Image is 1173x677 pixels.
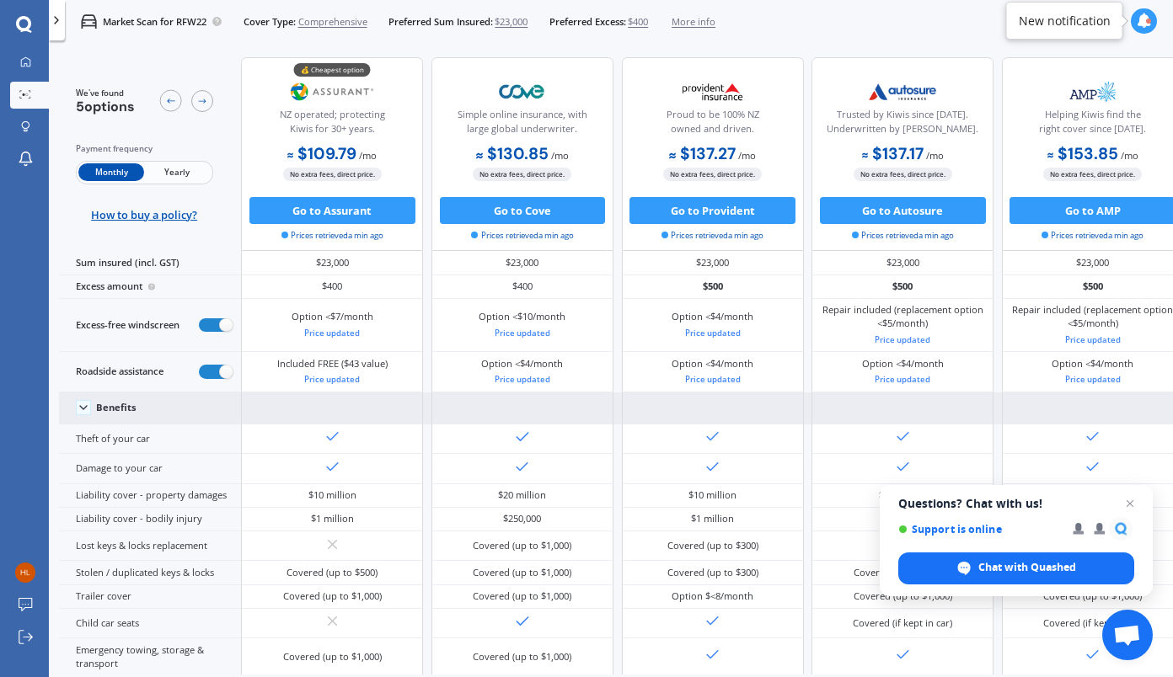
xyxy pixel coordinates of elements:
div: Option <$4/month [862,357,944,386]
div: Option <$7/month [292,310,373,339]
div: Option <$4/month [672,310,753,339]
div: Benefits [96,402,137,413]
span: / mo [359,149,377,162]
div: Option <$4/month [1052,357,1133,386]
div: $250,000 [503,512,541,525]
span: No extra fees, direct price. [854,168,952,180]
div: Covered (up to $1,000) [1043,589,1142,603]
div: Covered (up to $1,000) [473,566,571,579]
div: $1 million [311,512,354,525]
span: No extra fees, direct price. [1043,168,1142,180]
div: Covered (up to $1,000) [283,589,382,603]
div: Covered (up to $300) [667,566,758,579]
b: $137.27 [669,143,735,164]
div: New notification [1019,13,1111,29]
div: Liability cover - bodily injury [59,508,241,531]
div: Sum insured (incl. GST) [59,251,241,275]
button: Go to Cove [440,197,606,224]
span: How to buy a policy? [91,208,197,221]
span: No extra fees, direct price. [283,168,382,180]
img: AMP.webp [1048,75,1138,109]
span: We've found [76,88,135,99]
div: $20 million [498,488,546,502]
div: Price updated [1052,373,1133,386]
div: Child car seats [59,609,241,638]
span: / mo [551,149,569,162]
div: Covered (up to $1,000) [854,589,952,603]
span: Prices retrieved a min ago [281,230,383,242]
div: Covered (up to $1,000) [854,566,952,579]
div: Price updated [277,373,388,386]
img: Autosure.webp [858,75,947,109]
div: $400 [241,275,423,299]
div: Option <$4/month [672,357,753,386]
div: Option <$4/month [481,357,563,386]
div: Covered (up to $500) [287,566,378,579]
div: Covered (if kept in car) [853,616,952,630]
span: Close chat [1120,493,1140,514]
div: $500 [811,275,994,299]
img: Cove.webp [478,75,567,109]
div: $1 million [691,512,734,525]
div: Roadside assistance [59,352,241,392]
div: Trusted by Kiwis since [DATE]. Underwritten by [PERSON_NAME]. [823,108,982,141]
span: Comprehensive [298,15,367,29]
span: Questions? Chat with us! [898,497,1134,510]
div: Covered (up to $1,000) [473,539,571,552]
div: Covered (if kept in car) [1043,616,1143,630]
div: Option $<8/month [672,589,753,603]
div: $23,000 [622,251,804,275]
div: $10 million [688,488,736,502]
div: $500 [622,275,804,299]
div: Emergency towing, storage & transport [59,638,241,675]
div: Excess amount [59,275,241,299]
div: Price updated [479,327,565,340]
span: No extra fees, direct price. [473,168,571,180]
img: car.f15378c7a67c060ca3f3.svg [81,13,97,29]
b: $109.79 [287,143,356,164]
span: Support is online [898,523,1061,536]
div: Price updated [672,327,753,340]
div: Liability cover - property damages [59,484,241,508]
div: Option <$10/month [479,310,565,339]
div: Price updated [481,373,563,386]
div: Price updated [862,373,944,386]
span: $23,000 [495,15,528,29]
div: Covered (up to $1,000) [283,650,382,664]
span: Preferred Excess: [549,15,626,29]
span: No extra fees, direct price. [663,168,762,180]
b: $130.85 [476,143,548,164]
div: $10 million [308,488,356,502]
div: Stolen / duplicated keys & locks [59,561,241,584]
div: Proud to be 100% NZ owned and driven. [633,108,791,141]
div: Covered (up to $1,000) [473,589,571,603]
span: Yearly [144,163,210,181]
div: Open chat [1102,610,1153,660]
img: Assurant.png [288,75,378,109]
span: Prices retrieved a min ago [1042,230,1144,242]
div: Payment frequency [76,142,213,156]
img: Provident.png [668,75,758,109]
button: Go to Provident [629,197,795,224]
p: Market Scan for RFW22 [103,15,206,29]
span: Prices retrieved a min ago [471,230,573,242]
span: Prices retrieved a min ago [661,230,763,242]
span: More info [672,15,715,29]
div: Included FREE ($43 value) [277,357,388,386]
button: Go to Assurant [249,197,415,224]
div: Covered (up to $1,000) [473,650,571,664]
div: $20 million [879,488,927,502]
div: Repair included (replacement option <$5/month) [822,303,983,346]
div: Simple online insurance, with large global underwriter. [443,108,602,141]
div: $23,000 [811,251,994,275]
div: Theft of your car [59,424,241,454]
span: / mo [1121,149,1138,162]
div: Damage to your car [59,454,241,483]
span: Chat with Quashed [978,560,1076,575]
div: Price updated [292,327,373,340]
span: $400 [628,15,648,29]
div: NZ operated; protecting Kiwis for 30+ years. [253,108,411,141]
span: / mo [926,149,944,162]
span: Cover Type: [244,15,296,29]
div: Trailer cover [59,585,241,609]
